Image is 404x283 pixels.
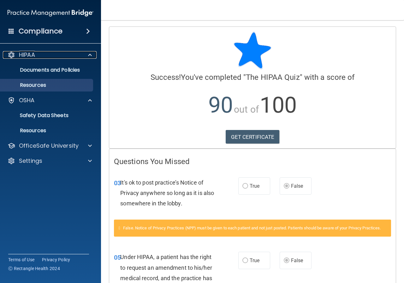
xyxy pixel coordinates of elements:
span: True [250,257,259,263]
input: True [242,184,248,189]
span: False. Notice of Privacy Practices (NPP) must be given to each patient and not just posted. Patie... [123,226,381,230]
a: Terms of Use [8,256,34,263]
img: PMB logo [8,7,93,19]
span: 100 [260,92,297,118]
p: Safety Data Sheets [4,112,90,119]
input: False [284,258,289,263]
p: OSHA [19,97,35,104]
span: It's ok to post practice’s Notice of Privacy anywhere so long as it is also somewhere in the lobby. [120,179,214,207]
p: Resources [4,82,90,88]
span: Success! [151,73,181,82]
span: True [250,183,259,189]
a: HIPAA [8,51,92,59]
a: OfficeSafe University [8,142,92,150]
p: Settings [19,157,42,165]
a: Settings [8,157,92,165]
a: OSHA [8,97,92,104]
span: The HIPAA Quiz [246,73,300,82]
h4: Questions You Missed [114,157,391,166]
p: OfficeSafe University [19,142,79,150]
span: False [291,183,303,189]
span: False [291,257,303,263]
input: True [242,258,248,263]
span: 90 [208,92,233,118]
span: 05 [114,254,121,261]
span: Ⓒ Rectangle Health 2024 [8,265,60,272]
input: False [284,184,289,189]
img: blue-star-rounded.9d042014.png [234,32,271,69]
h4: Compliance [19,27,62,36]
span: 03 [114,179,121,187]
h4: You've completed " " with a score of [114,73,391,81]
a: Privacy Policy [42,256,70,263]
a: GET CERTIFICATE [226,130,280,144]
p: Resources [4,127,90,134]
p: HIPAA [19,51,35,59]
span: out of [234,104,259,115]
p: Documents and Policies [4,67,90,73]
